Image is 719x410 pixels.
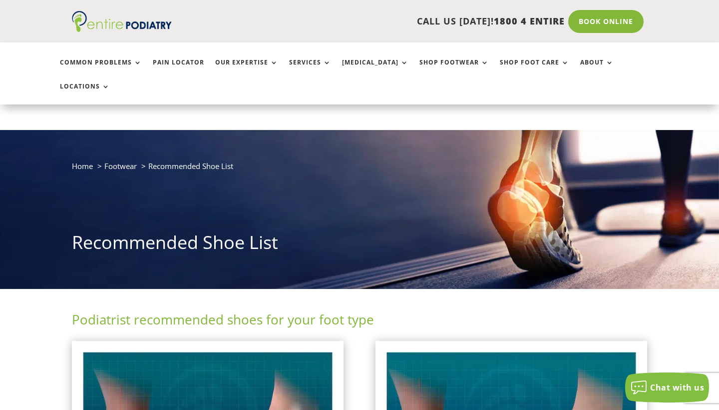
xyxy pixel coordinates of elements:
[204,15,565,28] p: CALL US [DATE]!
[72,11,172,32] img: logo (1)
[625,372,709,402] button: Chat with us
[60,83,110,104] a: Locations
[500,59,569,80] a: Shop Foot Care
[72,310,647,333] h2: Podiatrist recommended shoes for your foot type
[72,161,93,171] a: Home
[580,59,614,80] a: About
[60,59,142,80] a: Common Problems
[72,24,172,34] a: Entire Podiatry
[494,15,565,27] span: 1800 4 ENTIRE
[148,161,233,171] span: Recommended Shoe List
[568,10,644,33] a: Book Online
[153,59,204,80] a: Pain Locator
[342,59,408,80] a: [MEDICAL_DATA]
[289,59,331,80] a: Services
[104,161,137,171] a: Footwear
[650,382,704,393] span: Chat with us
[215,59,278,80] a: Our Expertise
[72,230,647,260] h1: Recommended Shoe List
[72,159,647,180] nav: breadcrumb
[419,59,489,80] a: Shop Footwear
